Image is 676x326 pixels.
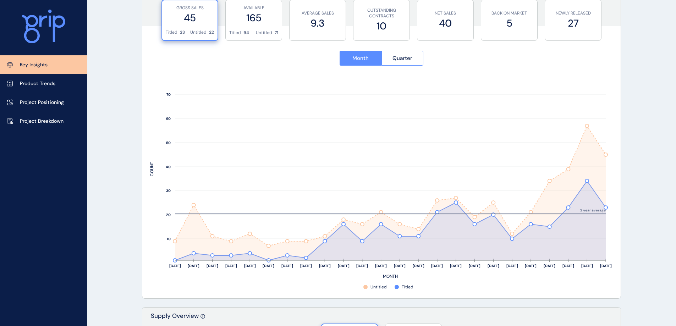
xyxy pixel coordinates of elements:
[300,264,312,268] text: [DATE]
[421,10,470,16] p: NET SALES
[166,5,214,11] p: GROSS SALES
[167,237,171,241] text: 10
[485,10,534,16] p: BACK ON MARKET
[293,16,342,30] label: 9.3
[357,7,406,20] p: OUTSTANDING CONTRACTS
[166,212,171,217] text: 20
[20,80,55,87] p: Product Trends
[392,55,412,62] span: Quarter
[549,16,598,30] label: 27
[229,5,278,11] p: AVAILABLE
[225,264,237,268] text: [DATE]
[485,16,534,30] label: 5
[580,208,606,212] text: 2 year average
[166,188,171,193] text: 30
[562,264,574,268] text: [DATE]
[394,264,406,268] text: [DATE]
[319,264,331,268] text: [DATE]
[166,165,171,169] text: 40
[381,51,424,66] button: Quarter
[229,11,278,25] label: 165
[383,273,398,279] text: MONTH
[431,264,443,268] text: [DATE]
[357,19,406,33] label: 10
[352,55,369,62] span: Month
[281,264,293,268] text: [DATE]
[169,264,181,268] text: [DATE]
[166,29,177,35] p: Titled
[338,264,350,268] text: [DATE]
[293,10,342,16] p: AVERAGE SALES
[244,264,256,268] text: [DATE]
[243,30,249,36] p: 94
[413,264,424,268] text: [DATE]
[275,30,278,36] p: 71
[149,162,155,176] text: COUNT
[263,264,274,268] text: [DATE]
[488,264,499,268] text: [DATE]
[450,264,462,268] text: [DATE]
[581,264,593,268] text: [DATE]
[549,10,598,16] p: NEWLY RELEASED
[188,264,199,268] text: [DATE]
[20,61,48,68] p: Key Insights
[20,99,64,106] p: Project Positioning
[166,116,171,121] text: 60
[20,118,64,125] p: Project Breakdown
[166,11,214,25] label: 45
[469,264,480,268] text: [DATE]
[375,264,387,268] text: [DATE]
[256,30,272,36] p: Untitled
[600,264,612,268] text: [DATE]
[229,30,241,36] p: Titled
[209,29,214,35] p: 22
[180,29,185,35] p: 23
[421,16,470,30] label: 40
[356,264,368,268] text: [DATE]
[544,264,555,268] text: [DATE]
[166,92,171,97] text: 70
[340,51,381,66] button: Month
[207,264,218,268] text: [DATE]
[190,29,207,35] p: Untitled
[525,264,537,268] text: [DATE]
[506,264,518,268] text: [DATE]
[166,140,171,145] text: 50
